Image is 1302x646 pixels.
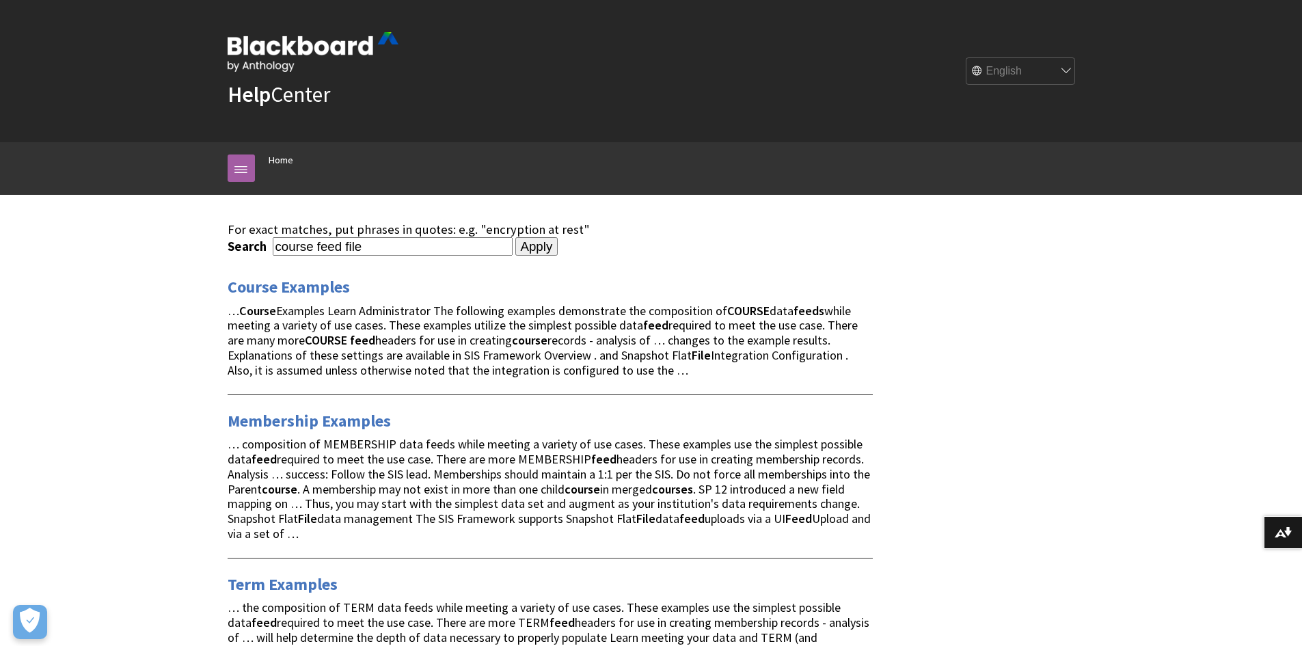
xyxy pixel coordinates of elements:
img: Blackboard by Anthology [228,32,398,72]
span: … Examples Learn Administrator The following examples demonstrate the composition of data while m... [228,303,858,378]
strong: Feed [785,511,812,526]
a: Membership Examples [228,410,391,432]
a: Course Examples [228,276,350,298]
strong: COURSE [727,303,770,319]
select: Site Language Selector [966,58,1076,85]
strong: feed [252,615,277,630]
strong: File [298,511,317,526]
input: Apply [515,237,558,256]
strong: Help [228,81,271,108]
strong: feed [350,332,375,348]
strong: feed [550,615,575,630]
strong: courses [652,481,693,497]
strong: feeds [794,303,824,319]
label: Search [228,239,270,254]
strong: course [512,332,547,348]
a: Term Examples [228,574,338,595]
div: For exact matches, put phrases in quotes: e.g. "encryption at rest" [228,222,873,237]
strong: File [692,347,711,363]
strong: course [262,481,297,497]
strong: course [565,481,600,497]
strong: File [636,511,655,526]
span: … composition of MEMBERSHIP data feeds while meeting a variety of use cases. These examples use t... [228,436,871,541]
a: HelpCenter [228,81,330,108]
strong: feed [643,317,668,333]
strong: feed [591,451,616,467]
strong: feed [679,511,705,526]
strong: Course [239,303,276,319]
strong: COURSE [305,332,347,348]
button: Open Preferences [13,605,47,639]
a: Home [269,152,293,169]
strong: feed [252,451,277,467]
